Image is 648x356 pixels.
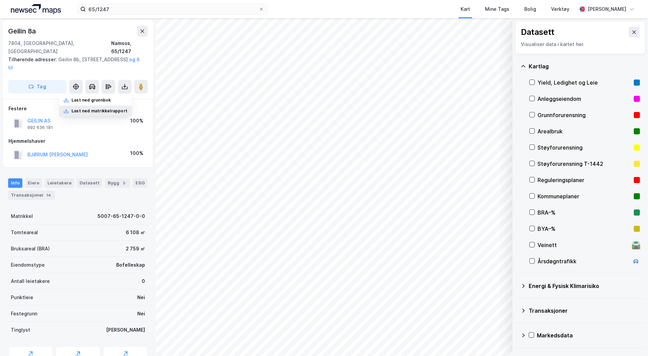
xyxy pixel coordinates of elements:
div: Arealbruk [538,127,631,135]
div: Geilin 8b, [STREET_ADDRESS] [8,55,142,72]
div: Namsos, 65/1247 [111,39,148,55]
div: 2 759 ㎡ [126,245,145,253]
div: Støyforurensning [538,143,631,152]
div: Info [8,178,22,188]
div: Transaksjoner [8,191,55,200]
div: Bolig [524,5,536,13]
div: Anleggseiendom [538,95,631,103]
div: Datasett [521,27,554,38]
div: Last ned grunnbok [72,97,111,103]
div: BYA–% [538,225,631,233]
input: Søk på adresse, matrikkel, gårdeiere, leietakere eller personer [86,4,259,14]
span: Tilhørende adresser: [8,57,58,62]
button: Tag [8,80,66,93]
div: [PERSON_NAME] [106,326,145,334]
div: Mine Tags [485,5,509,13]
div: [PERSON_NAME] [588,5,626,13]
div: Datasett [77,178,102,188]
div: Bofelleskap [116,261,145,269]
div: 5 [121,180,127,186]
div: Visualiser data i kartet her. [521,40,640,48]
div: Eiendomstype [11,261,45,269]
div: Festegrunn [11,310,37,318]
div: Energi & Fysisk Klimarisiko [529,282,640,290]
div: Kart [461,5,470,13]
div: Geilin 8a [8,26,37,37]
div: Kartlag [529,62,640,70]
div: Antall leietakere [11,277,50,285]
div: Kontrollprogram for chat [614,324,648,356]
div: 100% [130,117,143,125]
div: Yield, Ledighet og Leie [538,79,631,87]
div: Hjemmelshaver [8,137,147,145]
div: Støyforurensning T-1442 [538,160,631,168]
div: 🛣️ [631,241,641,249]
div: Festere [8,105,147,113]
div: Markedsdata [537,331,640,339]
div: Last ned matrikkelrapport [72,108,127,114]
div: Grunnforurensning [538,111,631,119]
div: Nei [137,293,145,302]
div: Eiere [25,178,42,188]
div: Kommuneplaner [538,192,631,200]
div: 5007-65-1247-0-0 [98,212,145,220]
div: Transaksjoner [529,307,640,315]
div: 992 636 181 [27,125,53,130]
div: Verktøy [551,5,569,13]
div: 0 [142,277,145,285]
div: Tomteareal [11,228,38,237]
div: Tinglyst [11,326,30,334]
div: Veinett [538,241,629,249]
div: 14 [45,192,52,199]
img: logo.a4113a55bc3d86da70a041830d287a7e.svg [11,4,61,14]
div: Bygg [105,178,130,188]
div: Bruksareal (BRA) [11,245,50,253]
div: Nei [137,310,145,318]
div: Årsdøgntrafikk [538,257,629,265]
div: ESG [133,178,147,188]
div: 7804, [GEOGRAPHIC_DATA], [GEOGRAPHIC_DATA] [8,39,111,55]
div: Punktleie [11,293,33,302]
div: 100% [130,149,143,157]
div: Leietakere [45,178,74,188]
div: BRA–% [538,208,631,217]
iframe: Chat Widget [614,324,648,356]
div: Matrikkel [11,212,33,220]
div: Reguleringsplaner [538,176,631,184]
div: 6 108 ㎡ [126,228,145,237]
